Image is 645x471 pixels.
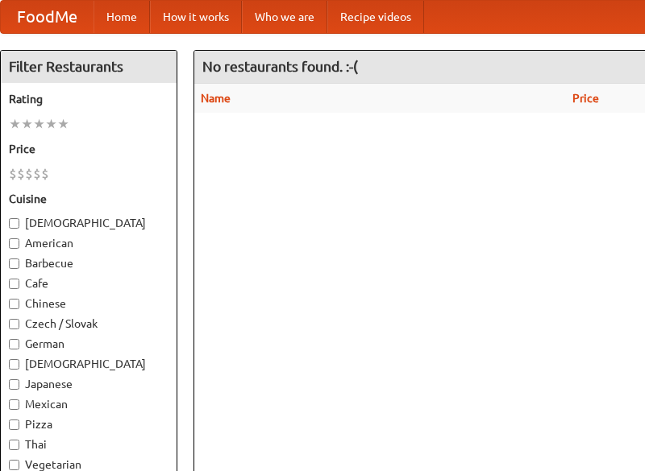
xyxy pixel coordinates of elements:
label: Czech / Slovak [9,316,169,332]
li: ★ [57,115,69,133]
input: Thai [9,440,19,450]
input: Cafe [9,279,19,289]
a: FoodMe [1,1,94,33]
li: $ [41,165,49,183]
li: $ [9,165,17,183]
h5: Price [9,141,169,157]
li: $ [33,165,41,183]
label: Chinese [9,295,169,312]
li: ★ [45,115,57,133]
input: Barbecue [9,258,19,269]
label: Japanese [9,376,169,392]
h5: Rating [9,91,169,107]
label: American [9,235,169,251]
input: Vegetarian [9,460,19,470]
li: $ [17,165,25,183]
a: Who we are [242,1,327,33]
h4: Filter Restaurants [1,51,177,83]
input: Japanese [9,379,19,390]
h5: Cuisine [9,191,169,207]
input: Pizza [9,419,19,430]
li: ★ [21,115,33,133]
a: Home [94,1,150,33]
input: [DEMOGRAPHIC_DATA] [9,218,19,229]
a: Name [201,92,231,105]
a: Recipe videos [327,1,424,33]
li: $ [25,165,33,183]
input: German [9,339,19,349]
label: [DEMOGRAPHIC_DATA] [9,215,169,231]
label: German [9,336,169,352]
label: [DEMOGRAPHIC_DATA] [9,356,169,372]
input: American [9,238,19,249]
li: ★ [9,115,21,133]
label: Thai [9,436,169,452]
ng-pluralize: No restaurants found. :-( [202,59,358,74]
a: How it works [150,1,242,33]
li: ★ [33,115,45,133]
label: Mexican [9,396,169,412]
input: [DEMOGRAPHIC_DATA] [9,359,19,370]
input: Mexican [9,399,19,410]
label: Cafe [9,275,169,291]
label: Pizza [9,416,169,432]
input: Chinese [9,299,19,309]
a: Price [572,92,599,105]
label: Barbecue [9,255,169,271]
input: Czech / Slovak [9,319,19,329]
